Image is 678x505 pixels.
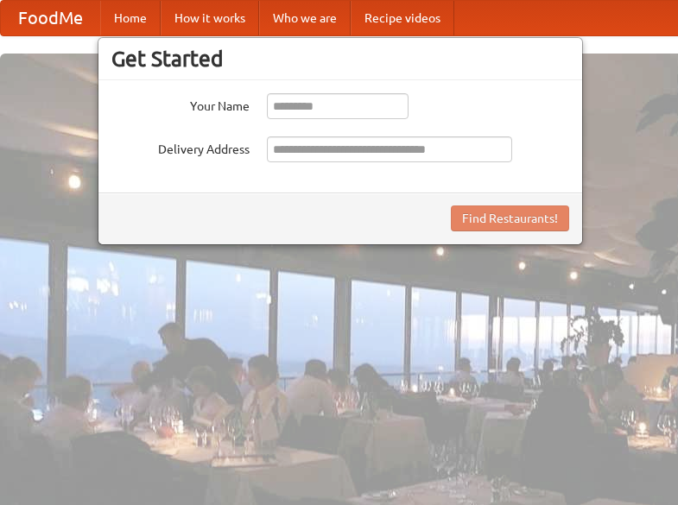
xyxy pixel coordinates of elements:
[451,205,569,231] button: Find Restaurants!
[161,1,259,35] a: How it works
[111,46,569,72] h3: Get Started
[351,1,454,35] a: Recipe videos
[1,1,100,35] a: FoodMe
[259,1,351,35] a: Who we are
[111,93,250,115] label: Your Name
[100,1,161,35] a: Home
[111,136,250,158] label: Delivery Address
